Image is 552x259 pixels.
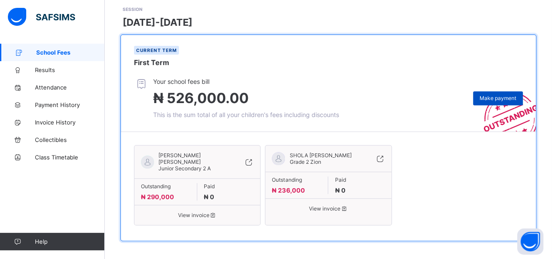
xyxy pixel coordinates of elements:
[35,84,105,91] span: Attendance
[272,205,384,212] span: View invoice
[35,101,105,108] span: Payment History
[35,66,105,73] span: Results
[123,17,192,28] span: [DATE]-[DATE]
[480,95,516,101] span: Make payment
[153,90,249,107] span: ₦ 526,000.00
[8,8,75,26] img: safsims
[141,193,174,200] span: ₦ 290,000
[141,183,190,190] span: Outstanding
[335,186,345,194] span: ₦ 0
[272,176,321,183] span: Outstanding
[35,238,104,245] span: Help
[158,152,231,165] span: [PERSON_NAME] [PERSON_NAME]
[204,193,214,200] span: ₦ 0
[35,119,105,126] span: Invoice History
[141,212,254,218] span: View invoice
[517,228,543,255] button: Open asap
[289,152,351,159] span: SHOLA [PERSON_NAME]
[35,154,105,161] span: Class Timetable
[123,7,142,12] span: SESSION
[473,82,536,131] img: outstanding-stamp.3c148f88c3ebafa6da95868fa43343a1.svg
[153,78,339,85] span: Your school fees bill
[335,176,384,183] span: Paid
[153,111,339,118] span: This is the sum total of all your children's fees including discounts
[158,165,211,172] span: Junior Secondary 2 A
[272,186,305,194] span: ₦ 236,000
[136,48,177,53] span: Current term
[134,58,169,67] span: First Term
[204,183,254,190] span: Paid
[289,159,321,165] span: Grade 2 Zion
[35,136,105,143] span: Collectibles
[36,49,105,56] span: School Fees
